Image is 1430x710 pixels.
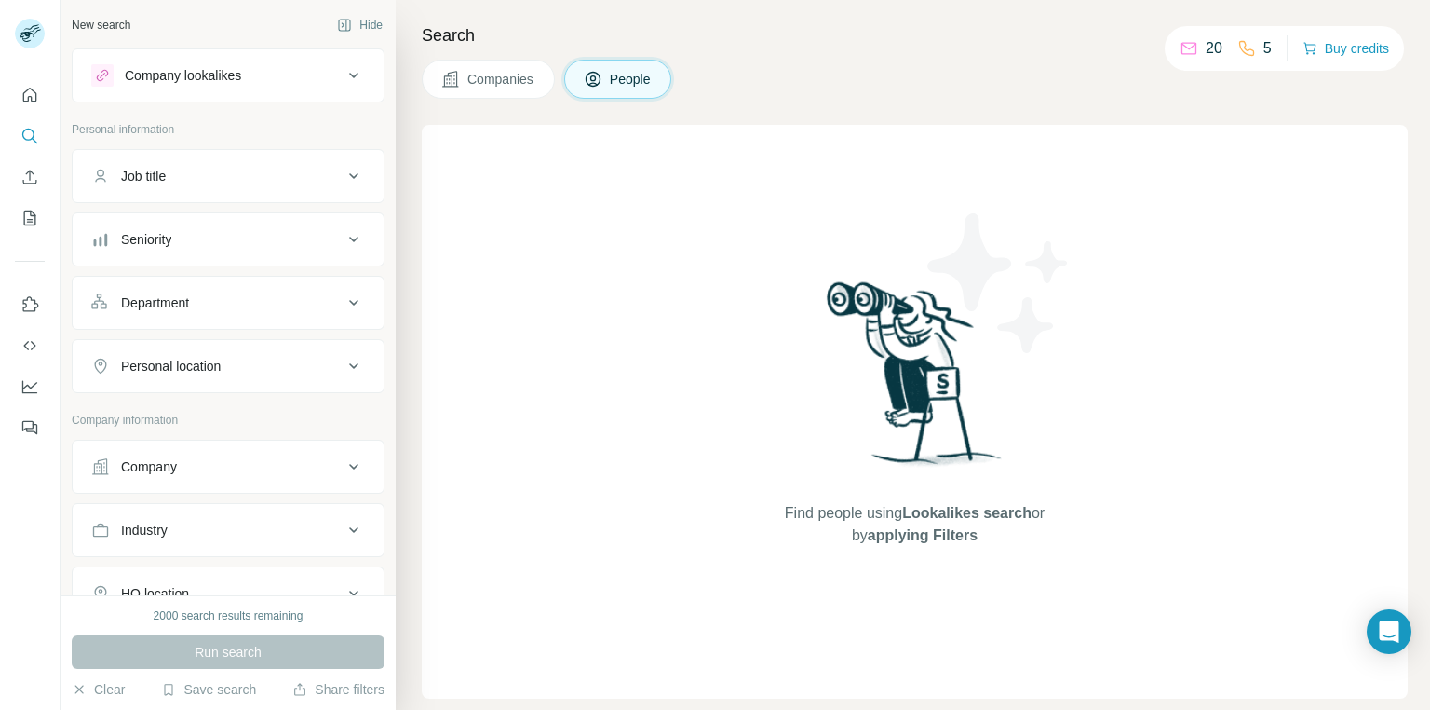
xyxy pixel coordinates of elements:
img: Surfe Illustration - Stars [915,199,1083,367]
button: Search [15,119,45,153]
img: Surfe Illustration - Woman searching with binoculars [818,277,1012,485]
span: Companies [467,70,535,89]
button: Share filters [292,680,384,699]
span: Lookalikes search [902,505,1032,521]
button: Quick start [15,78,45,112]
p: Personal information [72,121,384,138]
button: Use Surfe on LinkedIn [15,288,45,321]
div: HQ location [121,584,189,603]
button: Clear [72,680,125,699]
div: Open Intercom Messenger [1367,609,1411,654]
button: Hide [324,11,396,39]
button: Seniority [73,217,384,262]
button: Save search [161,680,256,699]
button: Job title [73,154,384,198]
button: Personal location [73,344,384,389]
span: Find people using or by [765,502,1063,547]
button: Company [73,444,384,489]
div: Company [121,457,177,476]
button: Buy credits [1302,35,1389,61]
button: Department [73,280,384,325]
div: Company lookalikes [125,66,241,85]
button: Use Surfe API [15,329,45,362]
div: 2000 search results remaining [154,608,304,624]
button: Company lookalikes [73,53,384,98]
button: Dashboard [15,370,45,403]
div: Industry [121,521,168,539]
p: 20 [1206,37,1222,60]
p: Company information [72,412,384,429]
button: Enrich CSV [15,160,45,194]
h4: Search [422,22,1408,48]
button: My lists [15,201,45,235]
div: New search [72,17,130,34]
span: People [610,70,653,89]
p: 5 [1263,37,1272,60]
button: Feedback [15,411,45,444]
button: HQ location [73,571,384,616]
div: Department [121,294,189,312]
span: applying Filters [868,527,978,543]
div: Personal location [121,357,221,375]
div: Job title [121,167,166,185]
button: Industry [73,508,384,553]
div: Seniority [121,230,171,249]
